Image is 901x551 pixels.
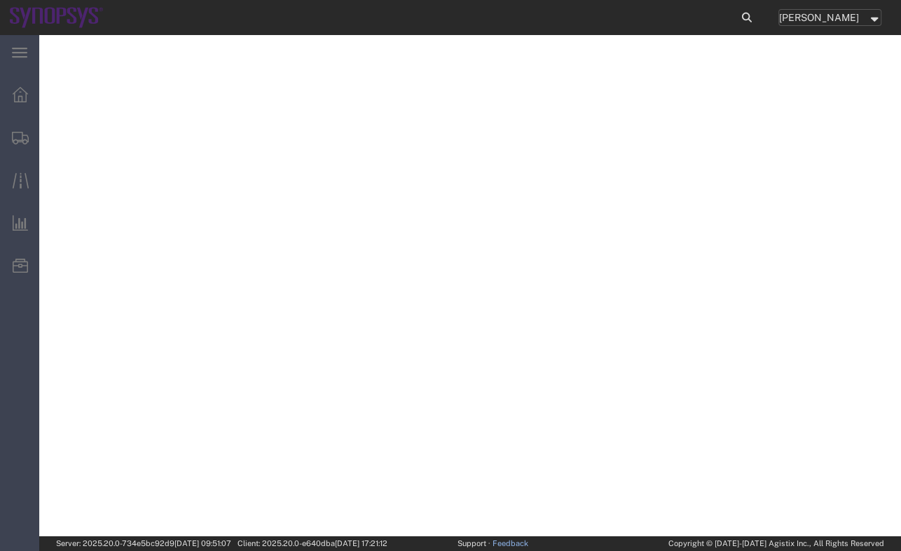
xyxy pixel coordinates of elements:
button: [PERSON_NAME] [778,9,882,26]
span: [DATE] 17:21:12 [335,539,387,547]
span: [DATE] 09:51:07 [174,539,231,547]
span: Copyright © [DATE]-[DATE] Agistix Inc., All Rights Reserved [668,538,884,550]
iframe: FS Legacy Container [39,35,901,536]
a: Feedback [493,539,528,547]
a: Support [458,539,493,547]
span: Client: 2025.20.0-e640dba [238,539,387,547]
span: Server: 2025.20.0-734e5bc92d9 [56,539,231,547]
span: Caleb Jackson [779,10,859,25]
img: logo [10,7,104,28]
